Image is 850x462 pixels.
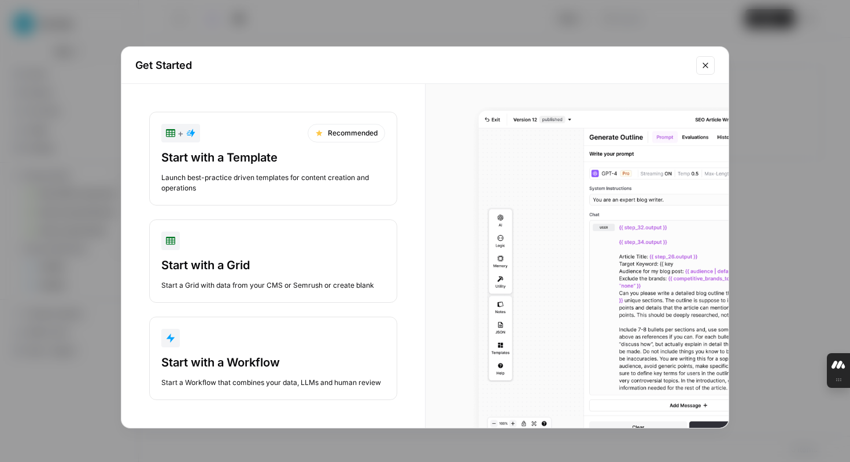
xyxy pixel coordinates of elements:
[161,354,385,371] div: Start with a Workflow
[308,124,385,142] div: Recommended
[161,149,385,166] div: Start with a Template
[161,257,385,273] div: Start with a Grid
[149,112,397,206] button: +RecommendedStart with a TemplateLaunch best-practice driven templates for content creation and o...
[161,173,385,193] div: Launch best-practice driven templates for content creation and operations
[696,56,715,75] button: Close modal
[149,219,397,303] button: Start with a GridStart a Grid with data from your CMS or Semrush or create blank
[166,126,195,140] div: +
[161,377,385,388] div: Start a Workflow that combines your data, LLMs and human review
[135,57,689,74] h2: Get Started
[161,280,385,291] div: Start a Grid with data from your CMS or Semrush or create blank
[149,317,397,400] button: Start with a WorkflowStart a Workflow that combines your data, LLMs and human review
